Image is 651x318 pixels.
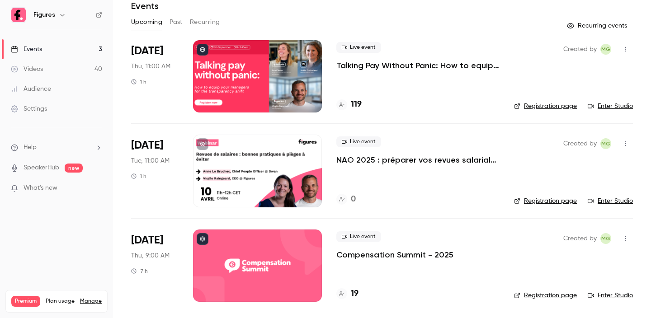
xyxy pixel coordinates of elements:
[11,143,102,152] li: help-dropdown-opener
[563,19,633,33] button: Recurring events
[131,0,159,11] h1: Events
[600,233,611,244] span: Mégane Gateau
[131,78,146,85] div: 1 h
[563,233,597,244] span: Created by
[24,163,59,173] a: SpeakerHub
[351,288,359,300] h4: 19
[131,40,179,112] div: Sep 18 Thu, 11:00 AM (Europe/Paris)
[131,135,179,207] div: Oct 7 Tue, 11:00 AM (Europe/Paris)
[601,44,610,55] span: MG
[336,42,381,53] span: Live event
[170,15,183,29] button: Past
[131,138,163,153] span: [DATE]
[336,288,359,300] a: 19
[131,251,170,260] span: Thu, 9:00 AM
[514,291,577,300] a: Registration page
[601,138,610,149] span: MG
[24,143,37,152] span: Help
[131,15,162,29] button: Upcoming
[514,102,577,111] a: Registration page
[336,249,453,260] a: Compensation Summit - 2025
[11,84,51,94] div: Audience
[131,229,179,302] div: Oct 16 Thu, 9:00 AM (Europe/Paris)
[336,60,500,71] a: Talking Pay Without Panic: How to equip your managers for the transparency shift
[336,231,381,242] span: Live event
[563,44,597,55] span: Created by
[65,164,83,173] span: new
[336,136,381,147] span: Live event
[351,98,362,111] h4: 119
[600,138,611,149] span: Mégane Gateau
[131,173,146,180] div: 1 h
[11,296,40,307] span: Premium
[11,104,47,113] div: Settings
[131,62,170,71] span: Thu, 11:00 AM
[336,193,356,206] a: 0
[11,45,42,54] div: Events
[80,298,102,305] a: Manage
[514,196,577,206] a: Registration page
[131,156,170,165] span: Tue, 11:00 AM
[336,98,362,111] a: 119
[351,193,356,206] h4: 0
[601,233,610,244] span: MG
[600,44,611,55] span: Mégane Gateau
[33,10,55,19] h6: Figures
[563,138,597,149] span: Created by
[24,183,57,193] span: What's new
[336,154,500,165] a: NAO 2025 : préparer vos revues salariales et renforcer le dialogue social
[190,15,220,29] button: Recurring
[588,291,633,300] a: Enter Studio
[131,267,148,275] div: 7 h
[131,233,163,248] span: [DATE]
[11,65,43,74] div: Videos
[588,102,633,111] a: Enter Studio
[91,184,102,192] iframe: Noticeable Trigger
[11,8,26,22] img: Figures
[46,298,75,305] span: Plan usage
[588,196,633,206] a: Enter Studio
[131,44,163,58] span: [DATE]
